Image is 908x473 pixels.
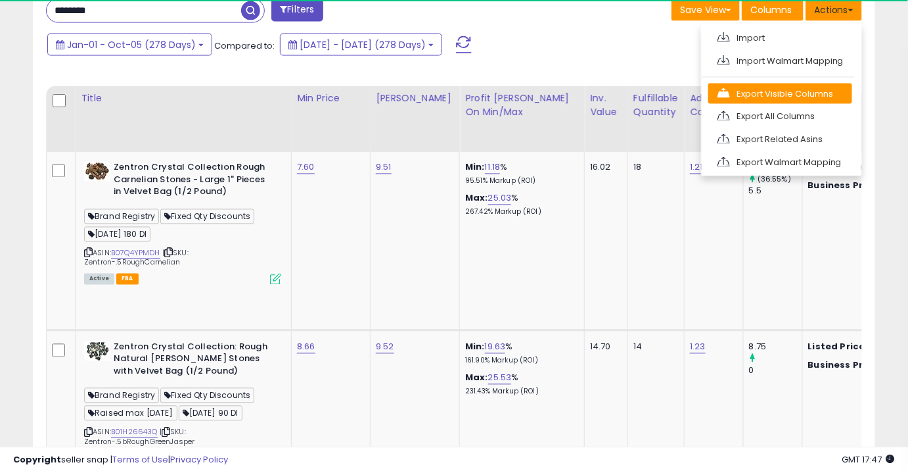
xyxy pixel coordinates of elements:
a: 1.21 [690,161,703,174]
div: Title [81,91,286,105]
a: B07Q4YPMDH [111,248,160,259]
p: 231.43% Markup (ROI) [465,387,574,397]
div: seller snap | | [13,454,228,466]
div: 0 [749,365,802,377]
span: Columns [750,3,792,16]
span: [DATE] 90 DI [179,406,242,421]
b: Listed Price: [808,341,868,353]
a: Terms of Use [112,453,168,466]
p: 267.42% Markup (ROI) [465,208,574,217]
img: 51wY-Hn7xBL._SL40_.jpg [84,162,110,182]
div: [PERSON_NAME] [376,91,454,105]
a: Export All Columns [708,107,852,127]
a: 9.51 [376,161,392,174]
div: 8.75 [749,341,802,353]
a: 25.53 [488,372,512,385]
a: Privacy Policy [170,453,228,466]
div: 5.5 [749,186,802,197]
small: (36.55%) [758,174,791,185]
p: 161.90% Markup (ROI) [465,357,574,366]
span: [DATE] 180 DI [84,227,150,242]
span: All listings currently available for purchase on Amazon [84,274,114,285]
div: % [465,372,574,397]
button: Jan-01 - Oct-05 (278 Days) [47,34,212,56]
span: Brand Registry [84,388,159,403]
a: Export Related Asins [708,130,852,150]
div: 16.02 [590,162,618,174]
a: Export Walmart Mapping [708,153,852,173]
div: 18 [633,162,674,174]
b: Zentron Crystal Collection Rough Carnelian Stones - Large 1" Pieces in Velvet Bag (1/2 Pound) [114,162,273,202]
span: Fixed Qty Discounts [160,209,254,224]
span: | SKU: Zentron-.5RoughCarnelian [84,248,189,268]
div: % [465,341,574,366]
th: The percentage added to the cost of goods (COGS) that forms the calculator for Min & Max prices. [460,86,585,152]
b: Min: [465,161,485,174]
div: % [465,193,574,217]
span: Fixed Qty Discounts [160,388,254,403]
div: 14 [633,341,674,353]
span: Raised max [DATE] [84,406,177,421]
a: 25.03 [488,192,512,205]
button: [DATE] - [DATE] (278 Days) [280,34,442,56]
a: 8.66 [297,341,315,354]
a: 11.18 [485,161,501,174]
a: Import [708,28,852,48]
div: Additional Cost [690,91,738,119]
b: Max: [465,372,488,384]
div: ASIN: [84,162,281,284]
b: Zentron Crystal Collection: Rough Natural [PERSON_NAME] Stones with Velvet Bag (1/2 Pound) [114,341,273,382]
span: FBA [116,274,139,285]
a: 9.52 [376,341,394,354]
div: % [465,162,574,186]
img: 51ZDZF2TlIL._SL40_.jpg [84,341,110,361]
span: [DATE] - [DATE] (278 Days) [300,38,426,51]
a: Export Visible Columns [708,84,852,104]
div: 14.70 [590,341,618,353]
b: Min: [465,341,485,353]
span: Brand Registry [84,209,159,224]
a: 7.60 [297,161,315,174]
p: 95.51% Markup (ROI) [465,177,574,186]
a: 19.63 [485,341,506,354]
b: Max: [465,192,488,205]
b: Business Price: [808,180,880,192]
span: Jan-01 - Oct-05 (278 Days) [67,38,196,51]
div: Profit [PERSON_NAME] on Min/Max [465,91,579,119]
strong: Copyright [13,453,61,466]
a: 1.23 [690,341,706,354]
span: 2025-10-6 17:47 GMT [842,453,895,466]
div: Min Price [297,91,365,105]
span: Compared to: [214,39,275,52]
div: Fulfillable Quantity [633,91,679,119]
div: Inv. value [590,91,622,119]
b: Business Price: [808,359,880,372]
a: B01H26643Q [111,427,158,438]
a: Import Walmart Mapping [708,51,852,71]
